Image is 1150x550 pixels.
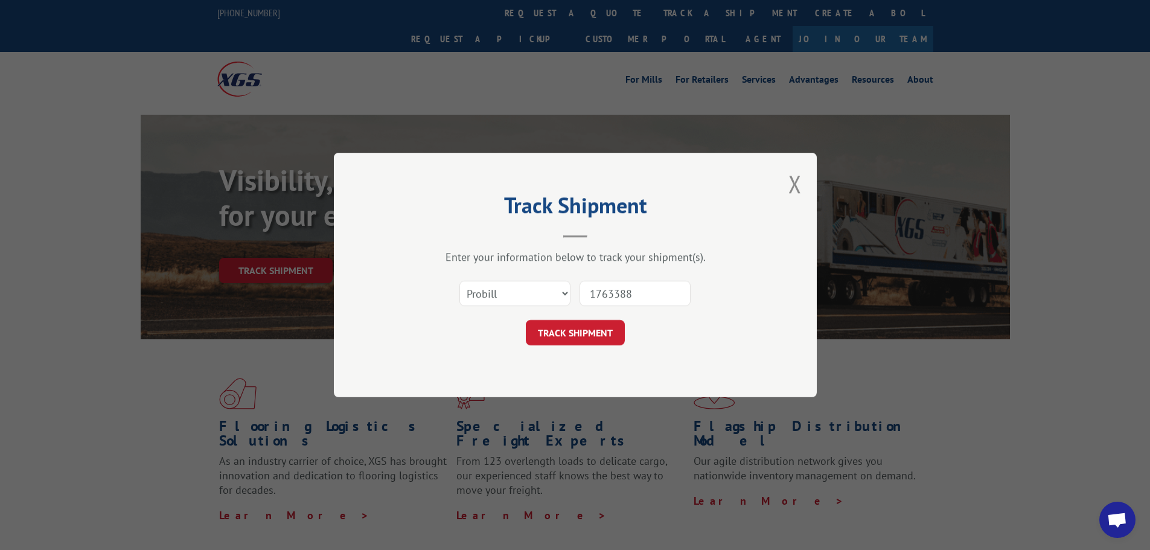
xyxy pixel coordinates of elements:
button: TRACK SHIPMENT [526,320,625,345]
div: Enter your information below to track your shipment(s). [394,250,756,264]
div: Open chat [1099,502,1136,538]
h2: Track Shipment [394,197,756,220]
input: Number(s) [580,281,691,306]
button: Close modal [788,168,802,200]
